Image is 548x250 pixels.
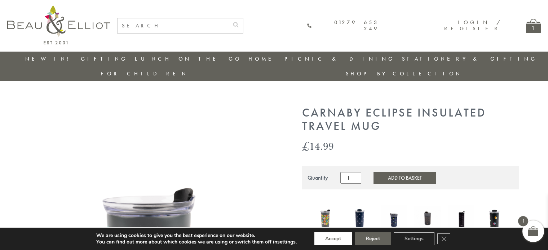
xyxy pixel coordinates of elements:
[346,70,462,77] a: Shop by collection
[302,106,519,133] h1: Carnaby Eclipse Insulated Travel Mug
[302,139,309,153] span: £
[381,205,407,232] img: Confetti Insulated Travel Mug 350ml
[135,55,242,62] a: Lunch On The Go
[340,172,361,184] input: Product quantity
[437,233,450,244] button: Close GDPR Cookie Banner
[248,55,277,62] a: Home
[374,172,436,184] button: Add to Basket
[302,139,334,153] bdi: 14.99
[313,201,340,237] a: Carnaby Bloom Insulated Travel Mug
[482,200,508,236] img: Emily Insulated Travel Mug Emily Heart Travel Mug
[314,232,352,245] button: Accept
[402,55,537,62] a: Stationery & Gifting
[277,239,296,245] button: settings
[307,19,379,32] a: 01279 653 249
[308,175,328,181] div: Quantity
[313,201,340,236] img: Carnaby Bloom Insulated Travel Mug
[118,18,229,33] input: SEARCH
[81,55,128,62] a: Gifting
[355,232,391,245] button: Reject
[414,206,441,231] img: Dove Grande Travel Mug 450ml
[381,205,407,233] a: Confetti Insulated Travel Mug 350ml
[394,232,434,245] button: Settings
[96,232,297,239] p: We are using cookies to give you the best experience on our website.
[96,239,297,245] p: You can find out more about which cookies we are using or switch them off in .
[518,216,528,226] span: 1
[25,55,74,62] a: New in!
[526,19,541,33] a: 1
[7,5,110,44] img: logo
[482,200,508,238] a: Emily Insulated Travel Mug Emily Heart Travel Mug
[347,200,374,238] a: Monogram Midnight Travel Mug
[448,205,475,233] a: Manhattan Stainless Steel Drinks Bottle
[444,19,501,32] a: Login / Register
[414,206,441,232] a: Dove Grande Travel Mug 450ml
[448,205,475,232] img: Manhattan Stainless Steel Drinks Bottle
[347,200,374,236] img: Monogram Midnight Travel Mug
[101,70,188,77] a: For Children
[284,55,395,62] a: Picnic & Dining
